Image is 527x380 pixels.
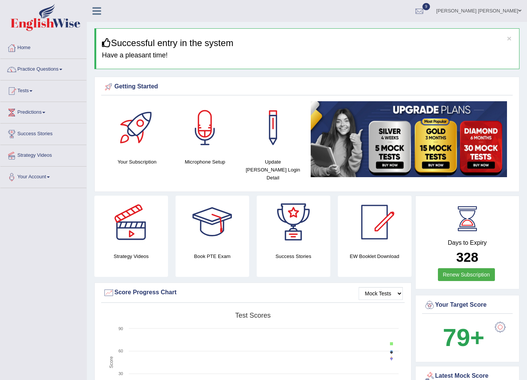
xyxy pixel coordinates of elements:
[422,3,430,10] span: 9
[102,52,513,59] h4: Have a pleasant time!
[0,145,86,164] a: Strategy Videos
[235,312,271,319] tspan: Test scores
[0,124,86,142] a: Success Stories
[0,102,86,121] a: Predictions
[0,167,86,185] a: Your Account
[103,287,403,298] div: Score Progress Chart
[311,101,507,177] img: small5.jpg
[176,252,249,260] h4: Book PTE Exam
[103,81,511,93] div: Getting Started
[0,37,86,56] a: Home
[94,252,168,260] h4: Strategy Videos
[119,326,123,331] text: 90
[107,158,167,166] h4: Your Subscription
[0,80,86,99] a: Tests
[257,252,330,260] h4: Success Stories
[438,268,495,281] a: Renew Subscription
[119,371,123,376] text: 30
[424,239,511,246] h4: Days to Expiry
[424,300,511,311] div: Your Target Score
[102,38,513,48] h3: Successful entry in the system
[109,356,114,368] tspan: Score
[456,250,478,264] b: 328
[119,349,123,353] text: 60
[507,34,512,42] button: ×
[175,158,235,166] h4: Microphone Setup
[243,158,303,182] h4: Update [PERSON_NAME] Login Detail
[338,252,411,260] h4: EW Booklet Download
[443,324,484,351] b: 79+
[0,59,86,78] a: Practice Questions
